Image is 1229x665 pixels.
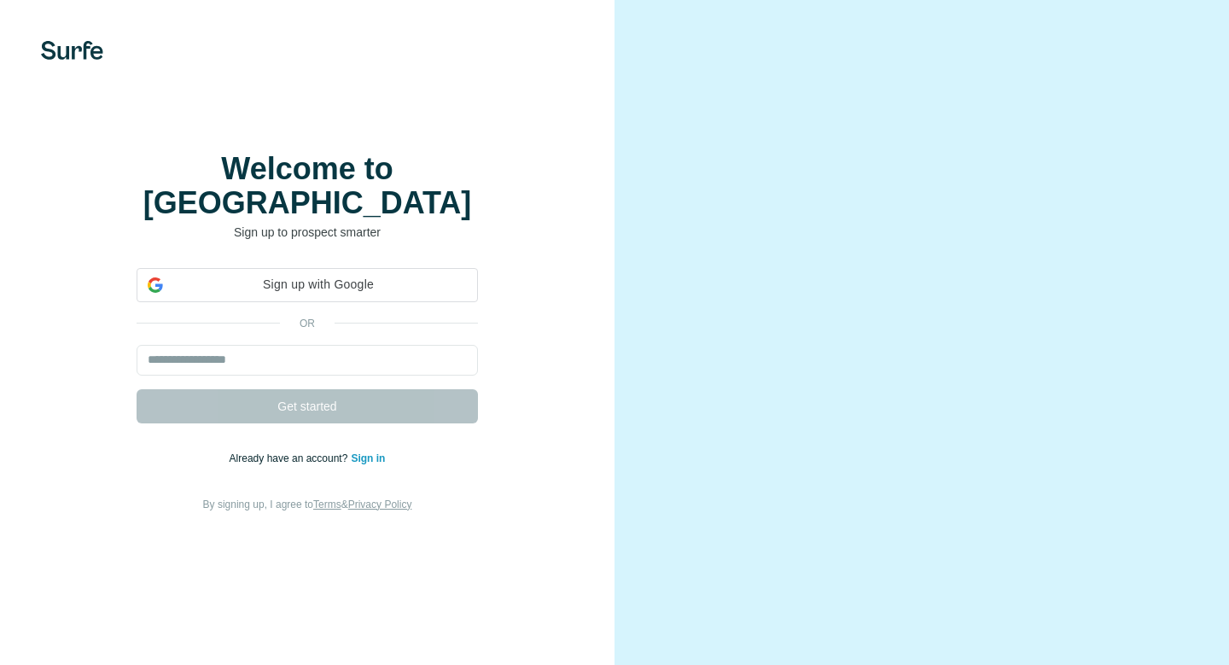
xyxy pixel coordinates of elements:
a: Privacy Policy [348,499,412,510]
span: Sign up with Google [170,276,467,294]
h1: Welcome to [GEOGRAPHIC_DATA] [137,152,478,220]
img: Surfe's logo [41,41,103,60]
div: Sign up with Google [137,268,478,302]
span: By signing up, I agree to & [203,499,412,510]
span: Already have an account? [230,452,352,464]
a: Sign in [351,452,385,464]
p: Sign up to prospect smarter [137,224,478,241]
p: or [280,316,335,331]
a: Terms [313,499,341,510]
